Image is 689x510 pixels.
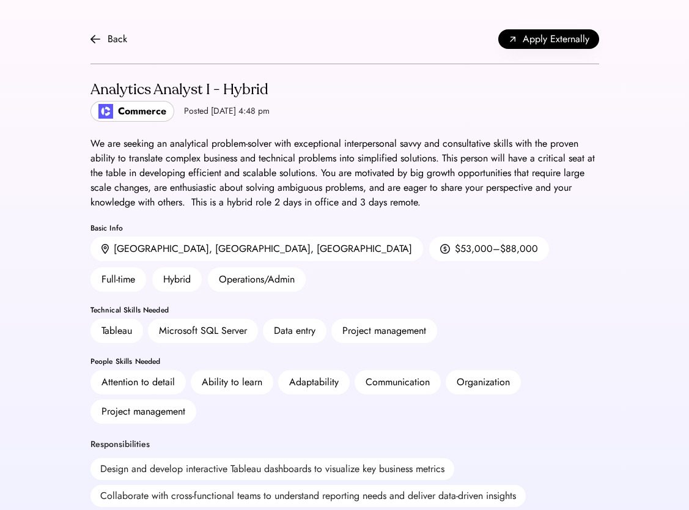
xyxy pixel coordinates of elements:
[98,104,113,119] img: poweredbycommerce_logo.jpeg
[90,358,599,365] div: People Skills Needed
[90,224,599,232] div: Basic Info
[202,375,262,390] div: Ability to learn
[159,323,247,338] div: Microsoft SQL Server
[90,306,599,314] div: Technical Skills Needed
[90,267,146,292] div: Full-time
[342,323,426,338] div: Project management
[101,404,185,419] div: Project management
[90,485,526,507] div: Collaborate with cross-functional teams to understand reporting needs and deliver data-driven ins...
[90,136,599,210] div: We are seeking an analytical problem-solver with exceptional interpersonal savvy and consultative...
[114,242,412,256] div: [GEOGRAPHIC_DATA], [GEOGRAPHIC_DATA], [GEOGRAPHIC_DATA]
[523,32,589,46] span: Apply Externally
[152,267,202,292] div: Hybrid
[90,438,150,451] div: Responsibilities
[90,34,100,44] img: arrow-back.svg
[101,375,175,390] div: Attention to detail
[440,243,450,254] img: money.svg
[101,323,132,338] div: Tableau
[208,267,306,292] div: Operations/Admin
[108,32,127,46] div: Back
[101,244,109,254] img: location.svg
[289,375,339,390] div: Adaptability
[274,323,315,338] div: Data entry
[457,375,510,390] div: Organization
[90,458,454,480] div: Design and develop interactive Tableau dashboards to visualize key business metrics
[455,242,538,256] div: $53,000–$88,000
[366,375,430,390] div: Communication
[498,29,599,49] button: Apply Externally
[184,105,270,117] div: Posted [DATE] 4:48 pm
[118,104,166,119] div: Commerce
[90,80,270,100] div: Analytics Analyst I - Hybrid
